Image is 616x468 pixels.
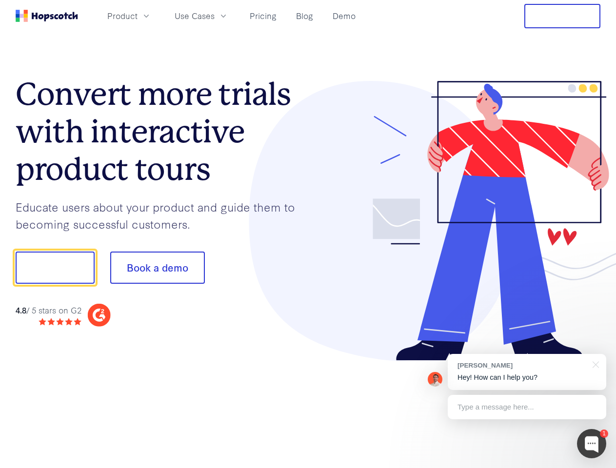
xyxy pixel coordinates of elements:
div: Type a message here... [448,395,606,419]
a: Home [16,10,78,22]
strong: 4.8 [16,304,26,315]
div: 1 [600,429,608,438]
button: Free Trial [524,4,600,28]
div: [PERSON_NAME] [457,361,587,370]
button: Product [101,8,157,24]
button: Use Cases [169,8,234,24]
button: Book a demo [110,252,205,284]
span: Use Cases [175,10,215,22]
a: Demo [329,8,359,24]
span: Product [107,10,138,22]
img: Mark Spera [428,372,442,387]
p: Hey! How can I help you? [457,372,596,383]
h1: Convert more trials with interactive product tours [16,76,308,188]
a: Blog [292,8,317,24]
button: Show me! [16,252,95,284]
p: Educate users about your product and guide them to becoming successful customers. [16,198,308,232]
div: / 5 stars on G2 [16,304,81,316]
a: Pricing [246,8,280,24]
